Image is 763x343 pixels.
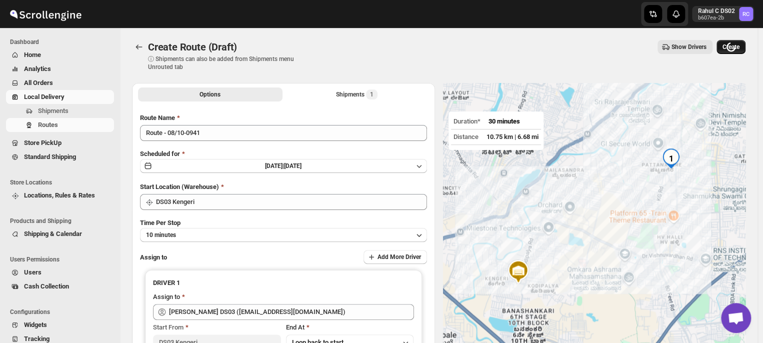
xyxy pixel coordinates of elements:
[486,133,538,140] span: 10.75 km | 6.68 mi
[156,194,427,210] input: Search location
[24,93,64,100] span: Local Delivery
[370,90,373,98] span: 1
[24,268,41,276] span: Users
[284,162,301,169] span: [DATE]
[692,6,754,22] button: User menu
[148,55,305,71] p: ⓘ Shipments can also be added from Shipments menu Unrouted tab
[146,231,176,239] span: 10 minutes
[24,51,41,58] span: Home
[284,87,429,101] button: Selected Shipments
[6,62,114,76] button: Analytics
[24,191,95,199] span: Locations, Rules & Rates
[453,117,480,125] span: Duration*
[140,253,167,261] span: Assign to
[6,118,114,132] button: Routes
[140,125,427,141] input: Eg: Bengaluru Route
[657,40,712,54] button: Show Drivers
[24,335,49,342] span: Tracking
[661,148,681,168] div: 1
[24,65,51,72] span: Analytics
[336,89,377,99] div: Shipments
[140,150,180,157] span: Scheduled for
[453,133,478,140] span: Distance
[153,292,180,302] div: Assign to
[6,318,114,332] button: Widgets
[721,303,751,333] div: Open chat
[199,90,220,98] span: Options
[24,230,82,237] span: Shipping & Calendar
[6,48,114,62] button: Home
[153,278,414,288] h3: DRIVER 1
[698,15,735,21] p: b607ea-2b
[671,43,706,51] span: Show Drivers
[148,41,237,53] span: Create Route (Draft)
[739,7,753,21] span: Rahul C DS02
[132,40,146,54] button: Routes
[140,228,427,242] button: 10 minutes
[8,1,83,26] img: ScrollEngine
[6,265,114,279] button: Users
[286,322,414,332] div: End At
[24,153,76,160] span: Standard Shipping
[6,188,114,202] button: Locations, Rules & Rates
[140,114,175,121] span: Route Name
[6,104,114,118] button: Shipments
[6,279,114,293] button: Cash Collection
[140,219,180,226] span: Time Per Stop
[140,159,427,173] button: [DATE]|[DATE]
[38,107,68,114] span: Shipments
[24,282,69,290] span: Cash Collection
[169,304,414,320] input: Search assignee
[265,162,284,169] span: [DATE] |
[6,76,114,90] button: All Orders
[24,79,53,86] span: All Orders
[10,178,115,186] span: Store Locations
[742,11,749,17] text: RC
[6,227,114,241] button: Shipping & Calendar
[10,217,115,225] span: Products and Shipping
[153,323,183,331] span: Start From
[138,87,282,101] button: All Route Options
[24,139,61,146] span: Store PickUp
[698,7,735,15] p: Rahul C DS02
[140,183,219,190] span: Start Location (Warehouse)
[488,117,520,125] span: 30 minutes
[377,253,421,261] span: Add More Driver
[24,321,47,328] span: Widgets
[10,255,115,263] span: Users Permissions
[38,121,58,128] span: Routes
[10,308,115,316] span: Configurations
[363,250,427,264] button: Add More Driver
[10,38,115,46] span: Dashboard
